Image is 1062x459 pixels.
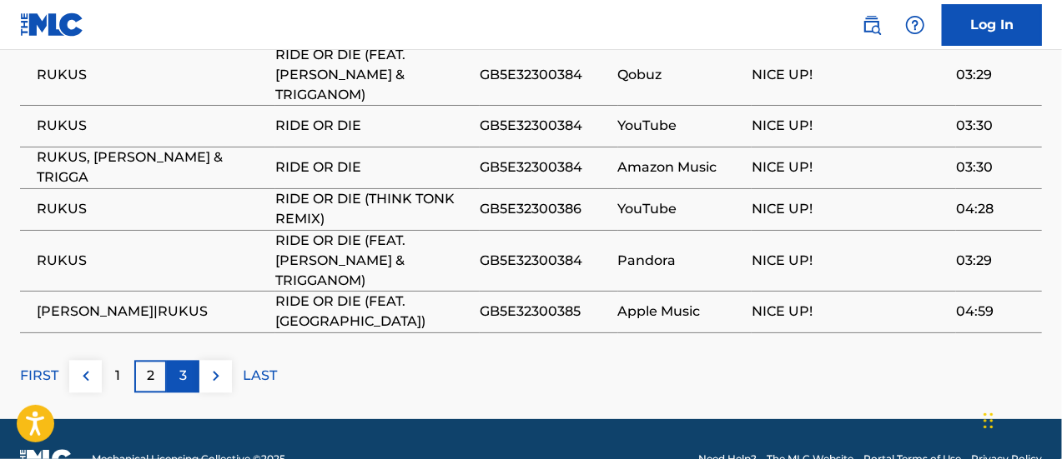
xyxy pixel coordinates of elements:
[179,366,187,386] p: 3
[20,12,84,37] img: MLC Logo
[984,396,994,446] div: Drag
[206,366,226,386] img: right
[275,45,471,105] span: RIDE OR DIE (FEAT. [PERSON_NAME] & TRIGGANOM)
[752,157,948,177] span: NICE UP!
[480,199,609,219] span: GB5E32300386
[956,199,1034,219] span: 04:28
[147,366,154,386] p: 2
[618,116,743,136] span: YouTube
[275,292,471,332] span: RIDE OR DIE (FEAT. [GEOGRAPHIC_DATA])
[618,199,743,219] span: YouTube
[243,366,277,386] p: LAST
[275,116,471,136] span: RIDE OR DIE
[116,366,121,386] p: 1
[618,157,743,177] span: Amazon Music
[618,65,743,85] span: Qobuz
[480,251,609,271] span: GB5E32300384
[956,116,1034,136] span: 03:30
[752,251,948,271] span: NICE UP!
[480,65,609,85] span: GB5E32300384
[905,15,925,35] img: help
[618,302,743,322] span: Apple Music
[618,251,743,271] span: Pandora
[979,379,1062,459] iframe: Chat Widget
[76,366,96,386] img: left
[37,65,267,85] span: RUKUS
[275,189,471,229] span: RIDE OR DIE (THINK TONK REMIX)
[956,157,1034,177] span: 03:30
[275,157,471,177] span: RIDE OR DIE
[37,251,267,271] span: RUKUS
[752,65,948,85] span: NICE UP!
[956,65,1034,85] span: 03:29
[480,302,609,322] span: GB5E32300385
[275,231,471,291] span: RIDE OR DIE (FEAT. [PERSON_NAME] & TRIGGANOM)
[942,4,1042,46] a: Log In
[480,116,609,136] span: GB5E32300384
[855,8,888,42] a: Public Search
[956,302,1034,322] span: 04:59
[37,147,267,187] span: RUKUS, [PERSON_NAME] & TRIGGA
[752,199,948,219] span: NICE UP!
[37,302,267,322] span: [PERSON_NAME]|RUKUS
[956,251,1034,271] span: 03:29
[752,302,948,322] span: NICE UP!
[862,15,882,35] img: search
[480,157,609,177] span: GB5E32300384
[37,116,267,136] span: RUKUS
[20,366,58,386] p: FIRST
[898,8,932,42] div: Help
[37,199,267,219] span: RUKUS
[752,116,948,136] span: NICE UP!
